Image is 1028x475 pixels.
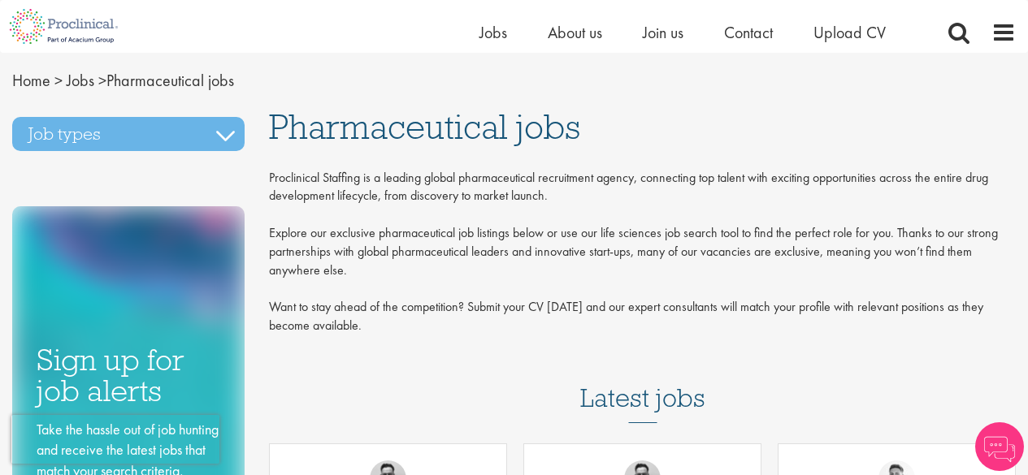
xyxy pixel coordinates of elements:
[269,169,1016,344] div: Proclinical Staffing is a leading global pharmaceutical recruitment agency, connecting top talent...
[67,70,94,91] a: breadcrumb link to Jobs
[54,70,63,91] span: >
[269,105,580,149] span: Pharmaceutical jobs
[12,70,234,91] span: Pharmaceutical jobs
[11,415,219,464] iframe: reCAPTCHA
[12,117,245,151] h3: Job types
[580,343,705,423] h3: Latest jobs
[724,22,773,43] a: Contact
[98,70,106,91] span: >
[643,22,683,43] a: Join us
[12,70,50,91] a: breadcrumb link to Home
[975,422,1024,471] img: Chatbot
[548,22,602,43] a: About us
[479,22,507,43] a: Jobs
[37,344,220,407] h3: Sign up for job alerts
[813,22,886,43] a: Upload CV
